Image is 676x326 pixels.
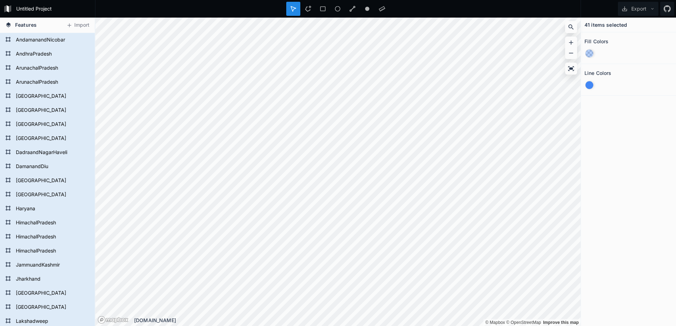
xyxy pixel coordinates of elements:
div: [DOMAIN_NAME] [134,317,581,324]
h2: Fill Colors [584,36,609,47]
h2: Line Colors [584,68,612,78]
h4: 41 items selected [584,21,627,28]
a: Map feedback [543,320,579,325]
button: Export [618,2,658,16]
a: Mapbox logo [98,316,129,324]
button: Import [63,20,93,31]
a: Mapbox [485,320,505,325]
span: Features [15,21,37,28]
a: OpenStreetMap [506,320,541,325]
